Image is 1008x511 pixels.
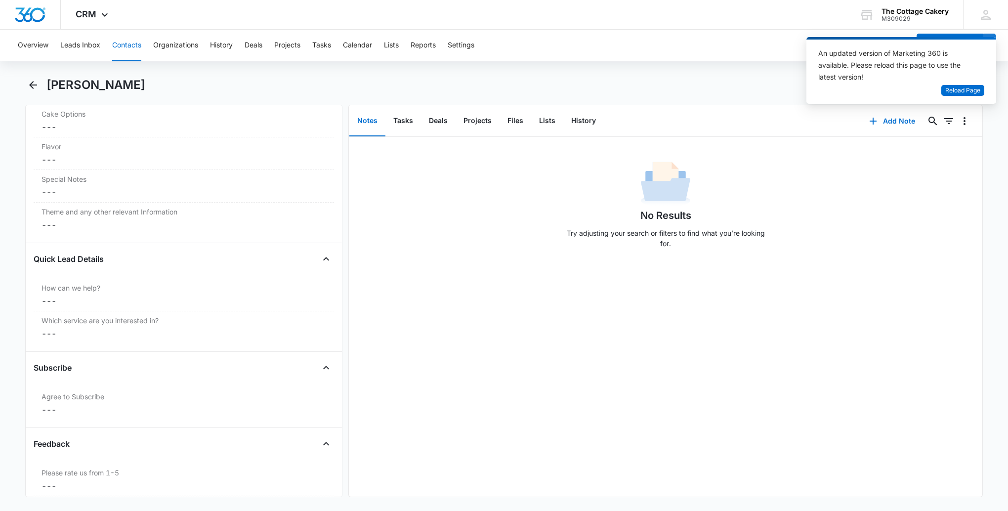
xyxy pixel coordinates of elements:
[34,438,70,450] h4: Feedback
[274,30,300,61] button: Projects
[18,30,48,61] button: Overview
[882,7,949,15] div: account name
[42,154,326,166] dd: ---
[941,113,957,129] button: Filters
[384,30,399,61] button: Lists
[640,208,691,223] h1: No Results
[42,219,326,231] dd: ---
[42,121,326,133] dd: ---
[25,77,41,93] button: Back
[42,480,326,492] dd: ---
[34,170,334,203] div: Special Notes---
[34,464,334,496] div: Please rate us from 1-5---
[42,186,326,198] dd: ---
[945,86,980,95] span: Reload Page
[385,106,421,136] button: Tasks
[34,362,72,374] h4: Subscribe
[42,141,326,152] label: Flavor
[318,436,334,452] button: Close
[42,404,326,416] dd: ---
[46,78,145,92] h1: [PERSON_NAME]
[957,113,972,129] button: Overflow Menu
[42,109,326,119] label: Cake Options
[153,30,198,61] button: Organizations
[34,279,334,311] div: How can we help?---
[112,30,141,61] button: Contacts
[42,283,326,293] label: How can we help?
[925,113,941,129] button: Search...
[531,106,563,136] button: Lists
[500,106,531,136] button: Files
[42,328,326,340] dd: ---
[42,468,326,478] label: Please rate us from 1-5
[34,105,334,137] div: Cake Options---
[882,15,949,22] div: account id
[42,315,326,326] label: Which service are you interested in?
[448,30,474,61] button: Settings
[941,85,984,96] button: Reload Page
[34,387,334,420] div: Agree to Subscribe---
[76,9,96,19] span: CRM
[641,159,690,208] img: No Data
[859,109,925,133] button: Add Note
[34,203,334,235] div: Theme and any other relevant Information---
[34,137,334,170] div: Flavor---
[245,30,262,61] button: Deals
[411,30,436,61] button: Reports
[343,30,372,61] button: Calendar
[42,207,326,217] label: Theme and any other relevant Information
[42,391,326,402] label: Agree to Subscribe
[34,311,334,343] div: Which service are you interested in?---
[42,174,326,184] label: Special Notes
[917,34,983,57] button: Add Contact
[318,360,334,376] button: Close
[318,251,334,267] button: Close
[349,106,385,136] button: Notes
[34,253,104,265] h4: Quick Lead Details
[562,228,769,249] p: Try adjusting your search or filters to find what you’re looking for.
[563,106,604,136] button: History
[210,30,233,61] button: History
[312,30,331,61] button: Tasks
[42,295,326,307] dd: ---
[456,106,500,136] button: Projects
[421,106,456,136] button: Deals
[60,30,100,61] button: Leads Inbox
[818,47,972,83] div: An updated version of Marketing 360 is available. Please reload this page to use the latest version!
